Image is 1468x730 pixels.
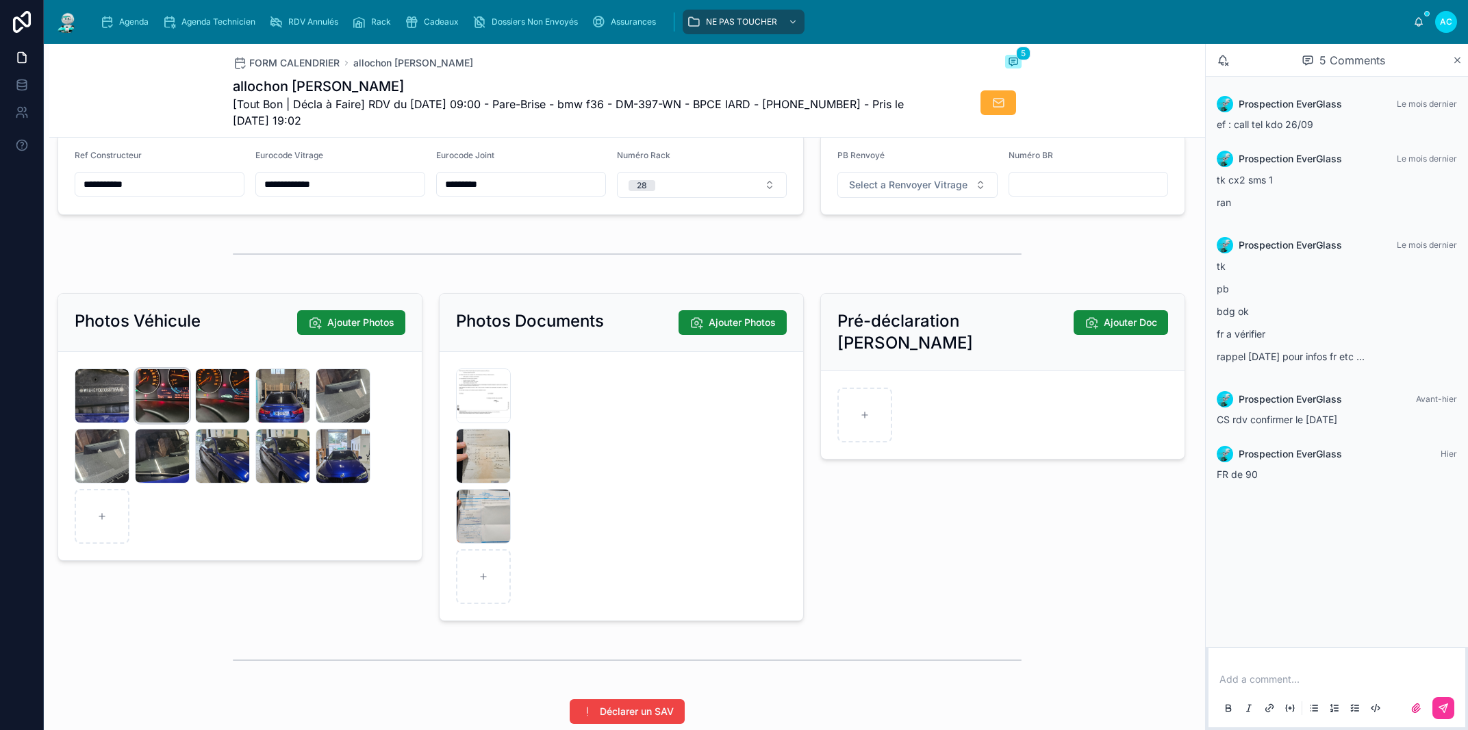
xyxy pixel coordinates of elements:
span: Prospection EverGlass [1239,152,1342,166]
p: bdg ok [1217,304,1457,318]
span: [Tout Bon | Décla à Faire] RDV du [DATE] 09:00 - Pare-Brise - bmw f36 - DM-397-WN - BPCE IARD - [... [233,96,919,129]
div: scrollable content [90,7,1413,37]
span: Ref Constructeur [75,150,142,160]
span: Prospection EverGlass [1239,238,1342,252]
button: Ajouter Photos [679,310,787,335]
span: Déclarer un SAV [600,705,674,718]
p: pb [1217,281,1457,296]
span: Select a Renvoyer Vitrage [849,178,967,192]
span: FORM CALENDRIER [249,56,340,70]
p: rappel [DATE] pour infos fr etc ... [1217,349,1457,364]
h2: Photos Véhicule [75,310,201,332]
p: tk [1217,259,1457,273]
span: Le mois dernier [1397,153,1457,164]
a: Dossiers Non Envoyés [468,10,587,34]
span: Cadeaux [424,16,459,27]
span: RDV Annulés [288,16,338,27]
button: Déclarer un SAV [570,699,685,724]
span: FR de 90 [1217,468,1258,480]
span: Ajouter Photos [709,316,776,329]
a: FORM CALENDRIER [233,56,340,70]
button: Select Button [837,172,998,198]
span: Dossiers Non Envoyés [492,16,578,27]
h2: Photos Documents [456,310,604,332]
span: ef : call tel kdo 26/09 [1217,118,1313,130]
span: Numéro Rack [617,150,670,160]
span: Le mois dernier [1397,240,1457,250]
p: tk cx2 sms 1 [1217,173,1457,187]
p: ran [1217,195,1457,210]
button: Ajouter Doc [1074,310,1168,335]
a: Cadeaux [401,10,468,34]
a: Agenda Technicien [158,10,265,34]
span: Prospection EverGlass [1239,392,1342,406]
span: Rack [371,16,391,27]
span: Eurocode Joint [436,150,494,160]
span: 5 [1016,47,1030,60]
span: Ajouter Doc [1104,316,1157,329]
h2: Pré-déclaration [PERSON_NAME] [837,310,1074,354]
a: allochon [PERSON_NAME] [353,56,473,70]
span: 5 Comments [1319,52,1385,68]
img: App logo [55,11,79,33]
span: Hier [1441,449,1457,459]
span: PB Renvoyé [837,150,885,160]
span: Numéro BR [1009,150,1053,160]
a: RDV Annulés [265,10,348,34]
span: Prospection EverGlass [1239,447,1342,461]
span: Agenda Technicien [181,16,255,27]
a: NE PAS TOUCHER [683,10,805,34]
span: Assurances [611,16,656,27]
span: AC [1440,16,1452,27]
button: 5 [1005,55,1022,71]
button: Select Button [617,172,787,198]
h1: allochon [PERSON_NAME] [233,77,919,96]
p: fr a vérifier [1217,327,1457,341]
div: 28 [637,180,647,191]
span: CS rdv confirmer le [DATE] [1217,414,1337,425]
span: Agenda [119,16,149,27]
span: Le mois dernier [1397,99,1457,109]
a: Assurances [587,10,666,34]
a: Rack [348,10,401,34]
span: Eurocode Vitrage [255,150,323,160]
span: NE PAS TOUCHER [706,16,777,27]
span: Avant-hier [1416,394,1457,404]
span: Ajouter Photos [327,316,394,329]
span: Prospection EverGlass [1239,97,1342,111]
a: Agenda [96,10,158,34]
button: Ajouter Photos [297,310,405,335]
